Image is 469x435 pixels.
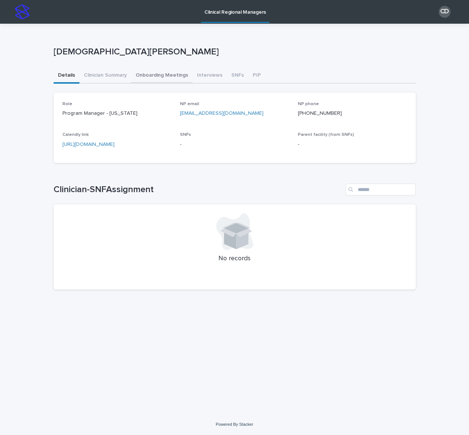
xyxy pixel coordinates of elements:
[227,68,248,84] button: SNFs
[62,102,72,106] span: Role
[248,68,265,84] button: PIP
[439,6,451,18] div: CD
[62,142,115,147] a: [URL][DOMAIN_NAME]
[298,133,354,137] span: Parent facility (from SNFs)
[180,102,199,106] span: NP email
[298,141,407,148] p: -
[62,110,171,117] p: Program Manager - [US_STATE]
[180,141,289,148] p: -
[54,68,79,84] button: Details
[346,184,416,195] input: Search
[180,111,264,116] a: [EMAIL_ADDRESS][DOMAIN_NAME]
[180,133,191,137] span: SNFs
[54,47,413,57] p: [DEMOGRAPHIC_DATA][PERSON_NAME]
[62,255,407,263] p: No records
[62,133,89,137] span: Calendly link
[54,184,343,195] h1: Clinician-SNFAssignment
[216,422,253,426] a: Powered By Stacker
[298,102,319,106] span: NP phone
[193,68,227,84] button: Interviews
[298,111,342,116] a: [PHONE_NUMBER]
[79,68,131,84] button: Clinician Summary
[131,68,193,84] button: Onboarding Meetings
[15,4,30,19] img: stacker-logo-s-only.png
